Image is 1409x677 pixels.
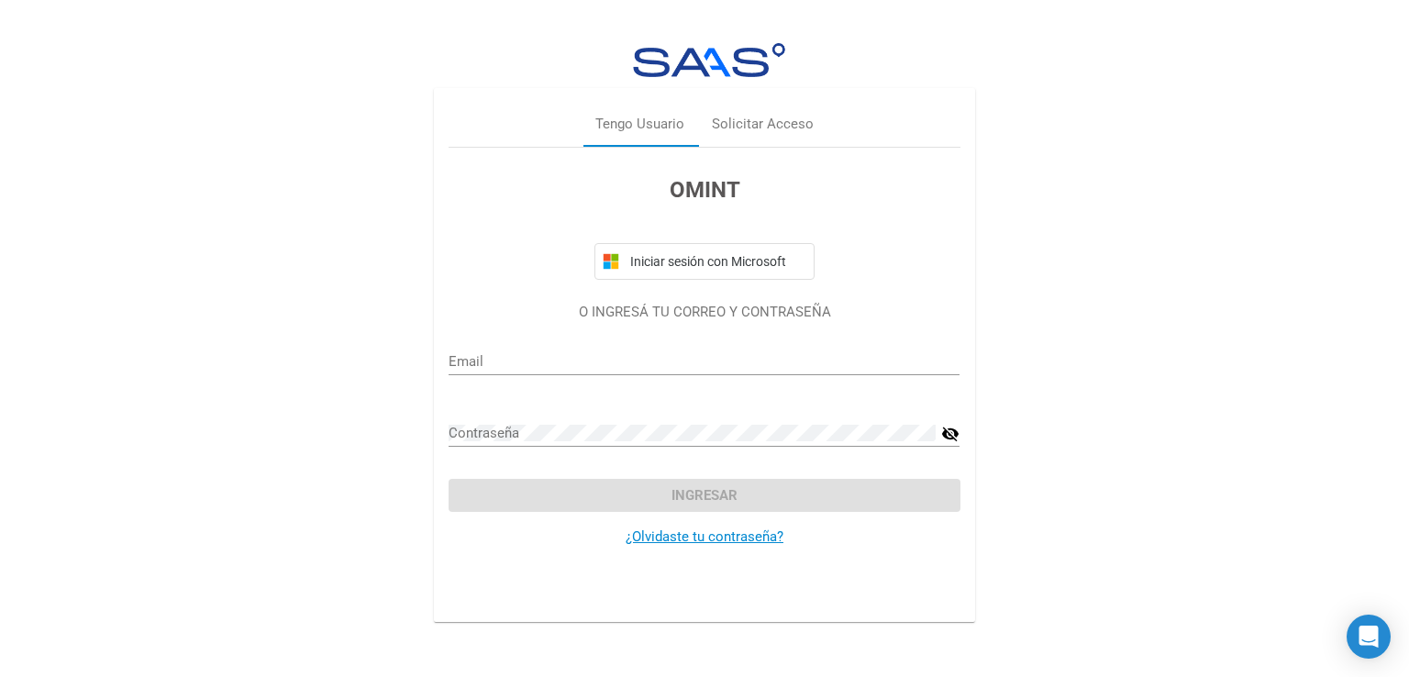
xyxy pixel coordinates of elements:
[594,243,815,280] button: Iniciar sesión con Microsoft
[626,528,783,545] a: ¿Olvidaste tu contraseña?
[941,423,960,445] mat-icon: visibility_off
[627,254,806,269] span: Iniciar sesión con Microsoft
[449,479,960,512] button: Ingresar
[449,173,960,206] h3: OMINT
[712,115,814,136] div: Solicitar Acceso
[1347,615,1391,659] div: Open Intercom Messenger
[595,115,684,136] div: Tengo Usuario
[449,302,960,323] p: O INGRESÁ TU CORREO Y CONTRASEÑA
[671,487,738,504] span: Ingresar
